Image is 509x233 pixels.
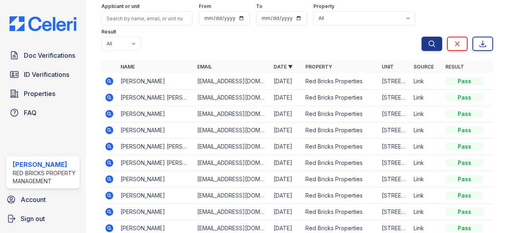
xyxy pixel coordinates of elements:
td: [EMAIL_ADDRESS][DOMAIN_NAME] [194,188,270,204]
td: Red Bricks Properties [302,106,379,122]
label: Applicant or unit [101,3,140,10]
a: Email [197,64,212,70]
td: [PERSON_NAME] [PERSON_NAME] [117,155,194,171]
td: Link [410,155,442,171]
a: Result [445,64,464,70]
td: [DATE] [270,139,302,155]
td: [DATE] [270,204,302,220]
td: Red Bricks Properties [302,139,379,155]
td: [PERSON_NAME] [117,122,194,139]
td: Red Bricks Properties [302,171,379,188]
td: [DATE] [270,122,302,139]
td: [DATE] [270,171,302,188]
div: Pass [445,208,484,216]
td: [STREET_ADDRESS] [379,122,410,139]
td: [PERSON_NAME] [117,73,194,90]
a: Name [120,64,135,70]
td: Link [410,90,442,106]
div: Pass [445,77,484,85]
td: Red Bricks Properties [302,155,379,171]
span: ID Verifications [24,70,69,79]
td: Link [410,171,442,188]
td: [STREET_ADDRESS] [379,73,410,90]
label: To [256,3,262,10]
td: [DATE] [270,90,302,106]
td: Link [410,204,442,220]
td: [PERSON_NAME] [117,204,194,220]
td: [EMAIL_ADDRESS][DOMAIN_NAME] [194,122,270,139]
input: Search by name, email, or unit number [101,11,192,25]
td: [DATE] [270,73,302,90]
div: Pass [445,159,484,167]
label: Result [101,29,116,35]
a: ID Verifications [6,67,80,82]
td: [PERSON_NAME] [PERSON_NAME] [117,139,194,155]
span: Account [21,195,46,204]
td: [STREET_ADDRESS] [379,155,410,171]
span: Properties [24,89,55,98]
td: [EMAIL_ADDRESS][DOMAIN_NAME] [194,90,270,106]
td: [EMAIL_ADDRESS][DOMAIN_NAME] [194,155,270,171]
div: Pass [445,175,484,183]
a: Properties [6,86,80,102]
a: Account [3,192,83,208]
a: Date ▼ [274,64,293,70]
a: Property [305,64,332,70]
td: [STREET_ADDRESS] [379,106,410,122]
td: Link [410,73,442,90]
td: Red Bricks Properties [302,90,379,106]
td: [EMAIL_ADDRESS][DOMAIN_NAME] [194,73,270,90]
td: [EMAIL_ADDRESS][DOMAIN_NAME] [194,204,270,220]
a: Unit [382,64,394,70]
label: From [199,3,211,10]
a: Source [414,64,434,70]
td: Red Bricks Properties [302,188,379,204]
div: [PERSON_NAME] [13,160,76,169]
td: [STREET_ADDRESS] [379,90,410,106]
td: Red Bricks Properties [302,204,379,220]
a: Doc Verifications [6,47,80,63]
td: Link [410,122,442,139]
td: [EMAIL_ADDRESS][DOMAIN_NAME] [194,106,270,122]
span: FAQ [24,108,37,117]
div: Pass [445,224,484,232]
td: Red Bricks Properties [302,122,379,139]
a: FAQ [6,105,80,121]
td: [PERSON_NAME] [PERSON_NAME] [117,90,194,106]
td: [STREET_ADDRESS] [379,188,410,204]
td: Red Bricks Properties [302,73,379,90]
div: Pass [445,143,484,151]
td: [PERSON_NAME] [117,106,194,122]
div: Red Bricks Property Management [13,169,76,185]
td: [DATE] [270,155,302,171]
div: Pass [445,126,484,134]
td: [PERSON_NAME] [117,171,194,188]
td: [EMAIL_ADDRESS][DOMAIN_NAME] [194,139,270,155]
td: [PERSON_NAME] [117,188,194,204]
td: [DATE] [270,188,302,204]
div: Pass [445,192,484,200]
td: [EMAIL_ADDRESS][DOMAIN_NAME] [194,171,270,188]
td: Link [410,106,442,122]
td: [STREET_ADDRESS] [379,139,410,155]
div: Pass [445,94,484,102]
td: [STREET_ADDRESS] [379,204,410,220]
div: Pass [445,110,484,118]
label: Property [313,3,334,10]
td: [STREET_ADDRESS] [379,171,410,188]
td: Link [410,139,442,155]
td: [DATE] [270,106,302,122]
span: Doc Verifications [24,51,75,60]
span: Sign out [21,214,45,223]
img: CE_Logo_Blue-a8612792a0a2168367f1c8372b55b34899dd931a85d93a1a3d3e32e68fde9ad4.png [3,16,83,31]
td: Link [410,188,442,204]
a: Sign out [3,211,83,227]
